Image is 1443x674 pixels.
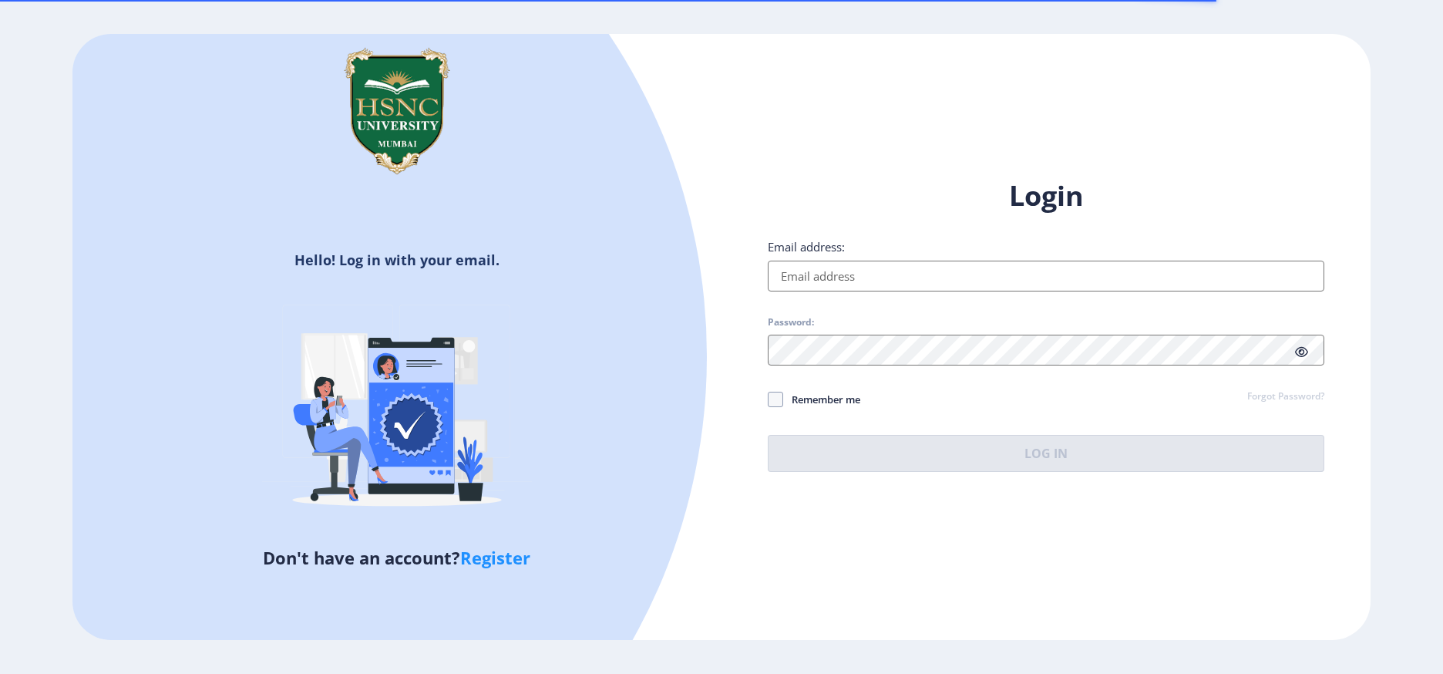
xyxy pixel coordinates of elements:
[84,545,710,570] h5: Don't have an account?
[768,316,814,329] label: Password:
[320,34,474,188] img: hsnc.png
[1247,390,1324,404] a: Forgot Password?
[783,390,860,409] span: Remember me
[768,177,1324,214] h1: Login
[768,261,1324,292] input: Email address
[768,435,1324,472] button: Log In
[262,275,532,545] img: Verified-rafiki.svg
[460,546,530,569] a: Register
[768,239,845,254] label: Email address:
